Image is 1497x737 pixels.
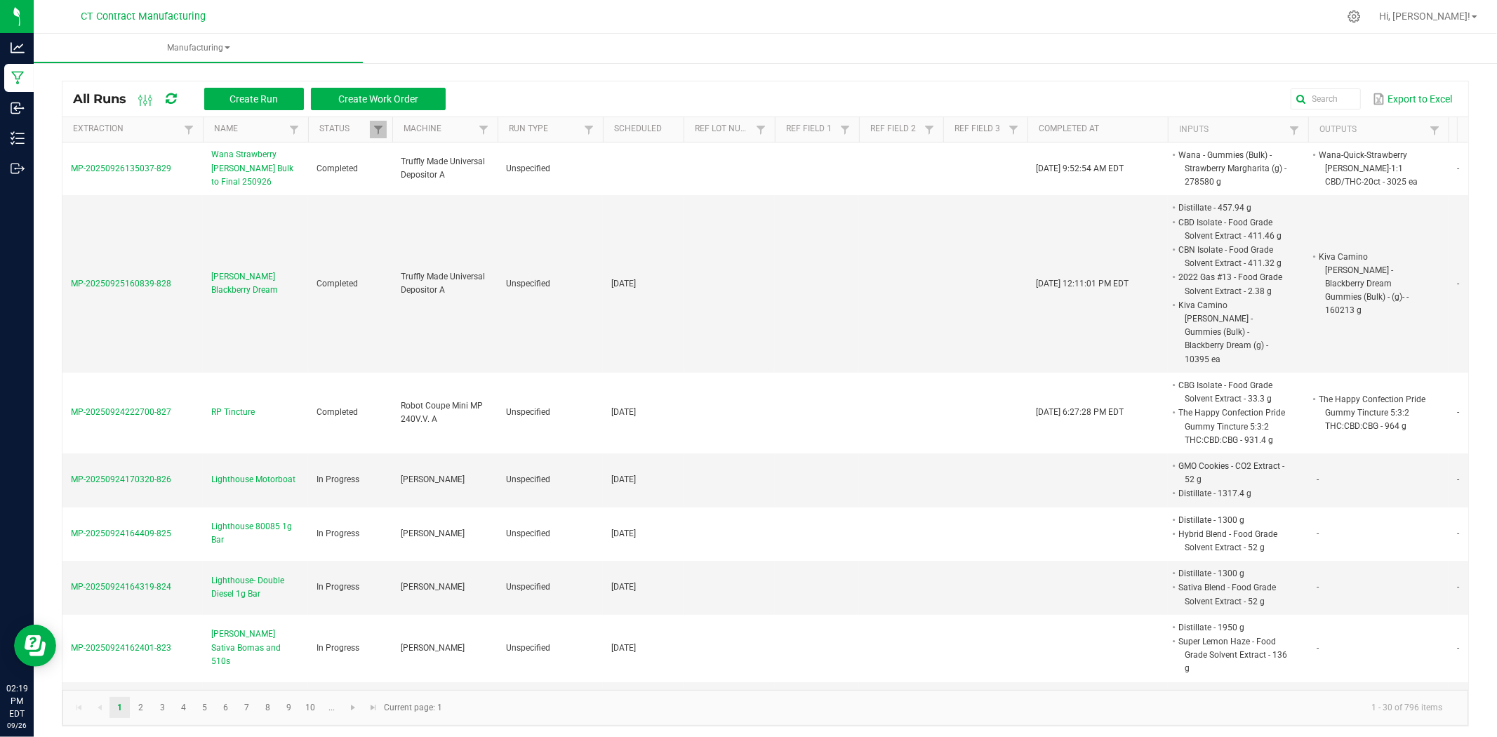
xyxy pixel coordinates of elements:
span: In Progress [317,529,359,538]
a: Go to the last page [364,697,384,718]
iframe: Resource center [14,625,56,667]
a: Page 10 [300,697,321,718]
a: Go to the next page [343,697,364,718]
a: Page 2 [131,697,151,718]
span: Unspecified [506,164,550,173]
span: Go to the last page [368,702,380,713]
span: Unspecified [506,407,550,417]
a: Ref Lot NumberSortable [695,124,752,135]
a: Filter [286,121,302,138]
a: Filter [1426,121,1443,139]
span: [PERSON_NAME] [401,643,465,653]
li: Distillate - 1950 g [1176,688,1287,702]
a: Filter [1286,121,1303,139]
span: Lighthouse Motorboat [211,473,295,486]
span: Hi, [PERSON_NAME]! [1379,11,1470,22]
p: 02:19 PM EDT [6,682,27,720]
a: Page 8 [258,697,278,718]
span: Completed [317,164,358,173]
span: In Progress [317,474,359,484]
span: Go to the next page [347,702,359,713]
li: The Happy Confection Pride Gummy Tincture 5:3:2 THC:CBD:CBG - 964 g [1317,392,1428,434]
span: Unspecified [506,474,550,484]
button: Create Run [204,88,304,110]
li: Distillate - 1300 g [1176,566,1287,580]
a: Page 6 [215,697,236,718]
span: MP-20250926135037-829 [71,164,171,173]
th: Outputs [1308,117,1449,142]
kendo-pager: Current page: 1 [62,690,1468,726]
a: Page 9 [279,697,299,718]
span: [DATE] 6:27:28 PM EDT [1036,407,1124,417]
a: NameSortable [214,124,285,135]
a: Page 4 [173,697,194,718]
li: CBN Isolate - Food Grade Solvent Extract - 411.32 g [1176,243,1287,270]
span: MP-20250924164319-824 [71,582,171,592]
span: [DATE] 9:52:54 AM EDT [1036,164,1124,173]
li: Sativa Blend - Food Grade Solvent Extract - 52 g [1176,580,1287,608]
a: Filter [1005,121,1022,138]
li: Distillate - 1317.4 g [1176,486,1287,500]
a: MachineSortable [404,124,474,135]
a: Run TypeSortable [509,124,580,135]
kendo-pager-info: 1 - 30 of 796 items [451,696,1453,719]
span: [PERSON_NAME] Blackberry Dream [211,270,300,297]
inline-svg: Manufacturing [11,71,25,85]
inline-svg: Inbound [11,101,25,115]
li: Kiva Camino [PERSON_NAME] - Blackberry Dream Gummies (Bulk) - (g)- - 160213 g [1317,250,1428,318]
li: The Happy Confection Pride Gummy Tincture 5:3:2 THC:CBD:CBG - 931.4 g [1176,406,1287,447]
div: All Runs [73,87,456,111]
a: Ref Field 1Sortable [786,124,836,135]
li: CBD Isolate - Food Grade Solvent Extract - 411.46 g [1176,215,1287,243]
span: [DATE] [611,474,636,484]
li: CBG Isolate - Food Grade Solvent Extract - 33.3 g [1176,378,1287,406]
inline-svg: Outbound [11,161,25,175]
td: - [1308,561,1449,615]
span: [DATE] [611,582,636,592]
span: [DATE] 12:11:01 PM EDT [1036,279,1129,288]
span: Wana Strawberry [PERSON_NAME] Bulk to Final 250926 [211,148,300,189]
a: Page 3 [152,697,173,718]
a: Filter [475,121,492,138]
span: MP-20250924170320-826 [71,474,171,484]
a: ExtractionSortable [73,124,180,135]
span: Truffly Made Universal Depositor A [401,272,485,295]
a: Completed AtSortable [1039,124,1162,135]
a: Page 5 [194,697,215,718]
span: [PERSON_NAME] [401,529,465,538]
button: Export to Excel [1369,87,1456,111]
span: [PERSON_NAME] [401,474,465,484]
button: Create Work Order [311,88,446,110]
a: Page 1 [109,697,130,718]
span: In Progress [317,643,359,653]
a: Ref Field 3Sortable [954,124,1004,135]
span: [DATE] [611,279,636,288]
span: In Progress [317,582,359,592]
span: Create Work Order [338,93,418,105]
li: Distillate - 1950 g [1176,620,1287,635]
td: - [1308,682,1449,736]
a: Ref Field 2Sortable [870,124,920,135]
span: MP-20250924162401-823 [71,643,171,653]
input: Search [1291,88,1361,109]
a: Filter [837,121,853,138]
li: Distillate - 1300 g [1176,513,1287,527]
span: Lighthouse 80085 1g Bar [211,520,300,547]
a: Page 7 [237,697,257,718]
td: - [1308,507,1449,562]
a: Filter [752,121,769,138]
span: [PERSON_NAME] Sativa Bomas and 510s [211,628,300,668]
span: Manufacturing [34,42,363,54]
li: GMO Cookies - CO2 Extract - 52 g [1176,459,1287,486]
span: Robot Coupe Mini MP 240V.V. A [401,401,483,424]
span: Unspecified [506,582,550,592]
span: [PERSON_NAME] [401,582,465,592]
span: RP Tincture [211,406,255,419]
li: Wana - Gummies (Bulk) - Strawberry Margharita (g) - 278580 g [1176,148,1287,190]
a: Manufacturing [34,34,363,63]
span: Truffly Made Universal Depositor A [401,157,485,180]
span: [DATE] [611,407,636,417]
inline-svg: Analytics [11,41,25,55]
span: MP-20250924164409-825 [71,529,171,538]
a: Page 11 [321,697,342,718]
